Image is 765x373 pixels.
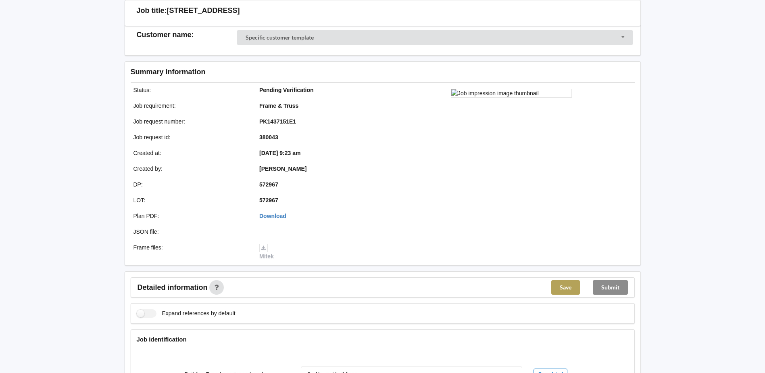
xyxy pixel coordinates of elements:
div: Job request id : [128,133,254,141]
b: [PERSON_NAME] [259,166,306,172]
div: Customer Selector [237,30,633,45]
button: Save [551,280,580,295]
b: 572967 [259,197,278,203]
div: Specific customer template [246,35,314,40]
label: Expand references by default [137,309,236,318]
b: PK1437151E1 [259,118,296,125]
div: Job request number : [128,117,254,126]
div: Plan PDF : [128,212,254,220]
b: [DATE] 9:23 am [259,150,300,156]
div: JSON file : [128,228,254,236]
h3: Summary information [131,67,506,77]
span: Detailed information [138,284,208,291]
b: 572967 [259,181,278,188]
div: Created by : [128,165,254,173]
div: Status : [128,86,254,94]
b: Frame & Truss [259,103,298,109]
div: LOT : [128,196,254,204]
h4: Job Identification [137,335,629,343]
div: DP : [128,180,254,189]
div: Job requirement : [128,102,254,110]
div: Frame files : [128,243,254,260]
a: Download [259,213,286,219]
h3: Job title: [137,6,167,15]
img: Job impression image thumbnail [451,89,572,98]
b: Pending Verification [259,87,314,93]
h3: Customer name : [137,30,237,40]
a: Mitek [259,244,274,260]
div: Created at : [128,149,254,157]
b: 380043 [259,134,278,140]
h3: [STREET_ADDRESS] [167,6,240,15]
